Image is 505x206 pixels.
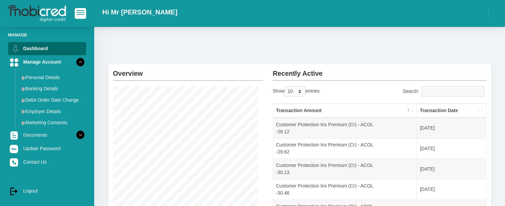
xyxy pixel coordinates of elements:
select: Showentries [285,86,305,97]
td: [DATE] [417,179,486,200]
a: Logout [8,184,86,197]
a: Marketing Consents [19,117,86,128]
img: menu arrow [22,98,25,103]
a: Update Password [8,142,86,155]
td: Customer Protection Ins Premium (Cr) - ACOL -30.13 [273,159,417,179]
a: Debit Order Date Change [19,95,86,105]
li: Manage [8,32,86,38]
h2: Overview [113,64,263,77]
a: Manage Account [8,56,86,68]
td: [DATE] [417,159,486,179]
th: Transaction Amount: activate to sort column descending [273,104,417,118]
input: Search: [422,86,484,97]
label: Show entries [273,86,320,97]
img: menu arrow [22,121,25,125]
a: Employer Details [19,106,86,117]
a: Banking Details [19,83,86,94]
td: [DATE] [417,118,486,138]
a: Contact Us [8,156,86,168]
th: Transaction Date: activate to sort column ascending [417,104,486,118]
a: Dashboard [8,42,86,55]
img: logo-mobicred.svg [8,5,66,22]
img: menu arrow [22,87,25,91]
td: Customer Protection Ins Premium (Cr) - ACOL -28.12 [273,118,417,138]
td: Customer Protection Ins Premium (Cr) - ACOL -30.46 [273,179,417,200]
a: Documents [8,129,86,141]
a: Personal Details [19,72,86,83]
h2: Recently Active [273,64,486,77]
td: [DATE] [417,138,486,159]
img: menu arrow [22,76,25,80]
img: menu arrow [22,109,25,114]
td: Customer Protection Ins Premium (Cr) - ACOL -29.62 [273,138,417,159]
label: Search: [403,86,486,97]
h2: Hi Mr [PERSON_NAME] [102,8,177,16]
